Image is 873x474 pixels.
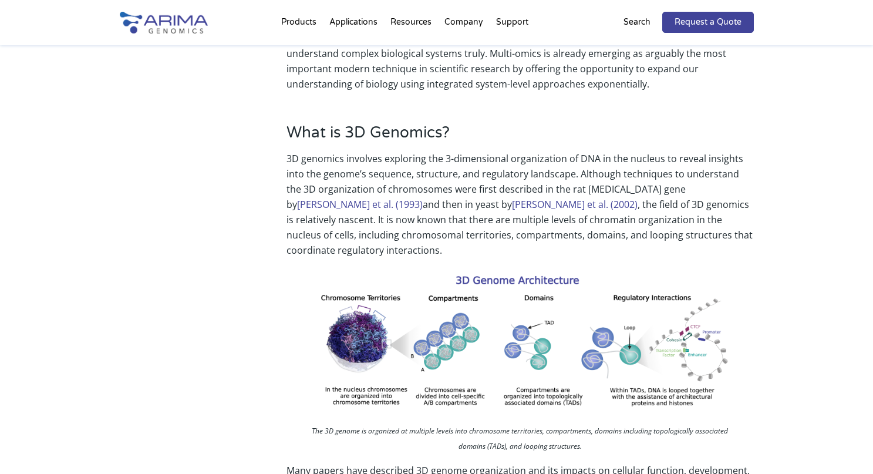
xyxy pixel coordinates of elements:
[296,423,744,457] p: The 3D genome is organized at multiple levels into chromosome territories, compartments, domains ...
[297,198,423,211] a: [PERSON_NAME] et al. (1993)
[286,123,753,151] h3: What is 3D Genomics?
[512,198,638,211] a: [PERSON_NAME] et al. (2002)
[120,12,208,33] img: Arima-Genomics-logo
[662,12,754,33] a: Request a Quote
[623,15,650,30] p: Search
[286,151,753,267] p: 3D genomics involves exploring the 3-dimensional organization of DNA in the nucleus to reveal ins...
